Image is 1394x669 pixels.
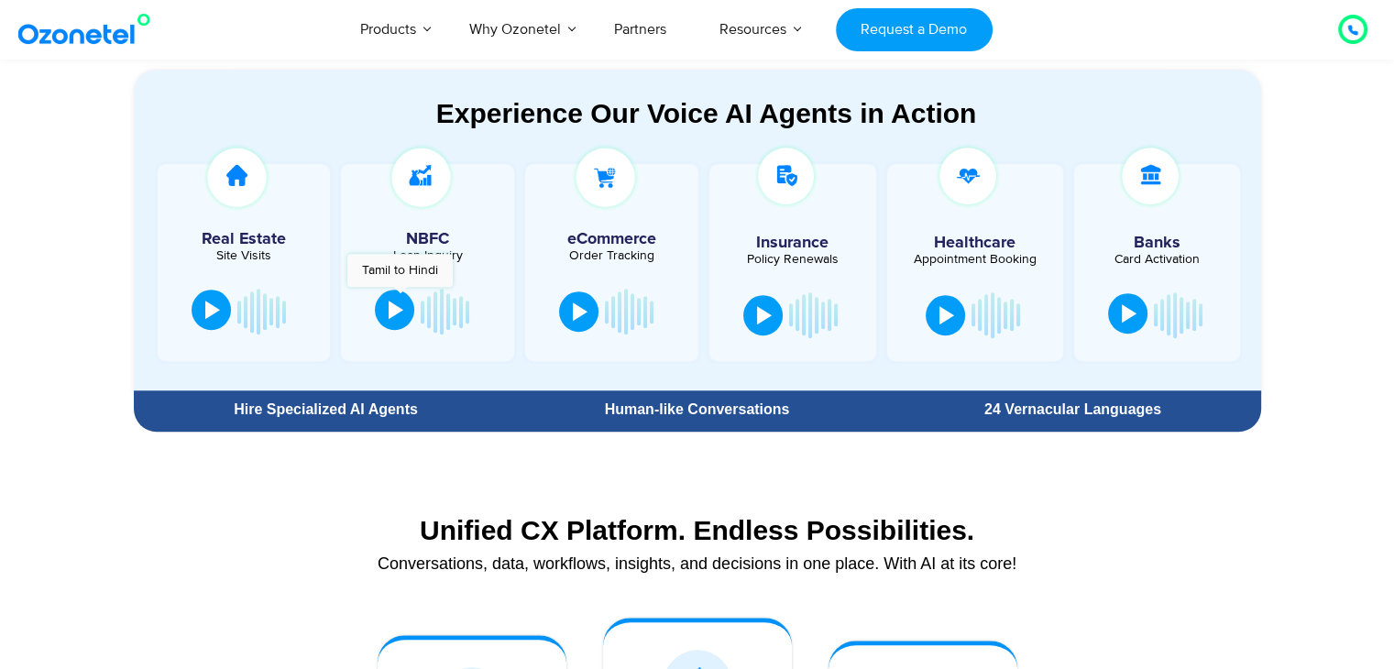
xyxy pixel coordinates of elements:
h5: Insurance [719,235,867,251]
h5: Real Estate [167,231,322,247]
div: 24 Vernacular Languages [894,402,1251,417]
div: Card Activation [1083,253,1232,266]
div: Order Tracking [534,249,689,262]
div: Site Visits [167,249,322,262]
h5: Banks [1083,235,1232,251]
div: Conversations, data, workflows, insights, and decisions in one place. With AI at its core! [143,555,1252,572]
div: Experience Our Voice AI Agents in Action [152,97,1261,129]
a: Request a Demo [836,8,993,51]
div: Policy Renewals [719,253,867,266]
div: Appointment Booking [901,253,1049,266]
div: Unified CX Platform. Endless Possibilities. [143,514,1252,546]
h5: eCommerce [534,231,689,247]
div: Loan Inquiry [350,249,505,262]
div: Hire Specialized AI Agents [143,402,510,417]
h5: Healthcare [901,235,1049,251]
div: Human-like Conversations [518,402,875,417]
h5: NBFC [350,231,505,247]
